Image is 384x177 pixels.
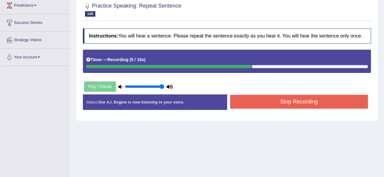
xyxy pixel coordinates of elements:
[107,57,128,62] b: Recording
[98,100,184,104] strong: Our A.I. Engine is now listening to your voice.
[0,14,70,29] a: Success Stories
[0,31,70,47] a: Strategy Videos
[0,49,70,64] a: Your Account
[89,33,118,38] b: Instructions:
[131,57,144,62] b: 5 / 10s
[130,57,131,62] b: (
[86,57,145,62] h5: Timer —
[83,2,181,17] h2: Practice Speaking: Repeat Sentence
[144,57,145,62] b: )
[83,28,371,44] h4: You will hear a sentence. Please repeat the sentence exactly as you hear it. You will hear the se...
[230,95,368,109] button: Stop Recording
[85,11,95,17] span: 145
[83,94,227,110] div: Status:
